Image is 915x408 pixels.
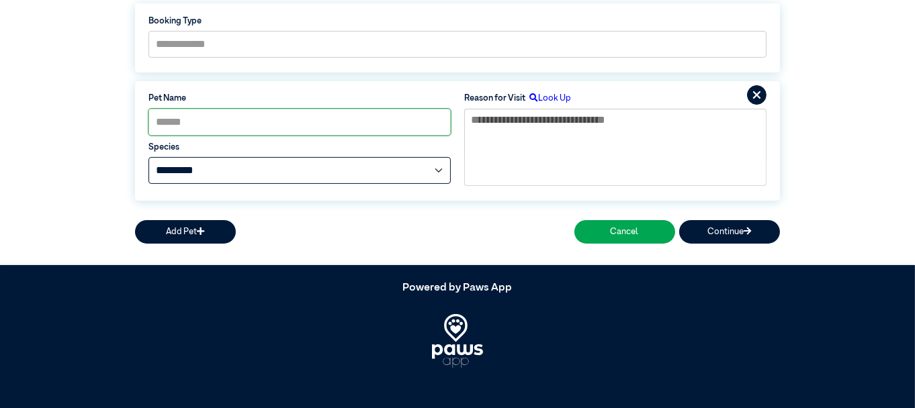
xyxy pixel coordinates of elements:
[148,15,767,28] label: Booking Type
[525,92,571,105] label: Look Up
[135,220,236,244] button: Add Pet
[432,314,484,368] img: PawsApp
[135,282,780,295] h5: Powered by Paws App
[464,92,525,105] label: Reason for Visit
[148,141,451,154] label: Species
[148,92,451,105] label: Pet Name
[574,220,675,244] button: Cancel
[679,220,780,244] button: Continue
